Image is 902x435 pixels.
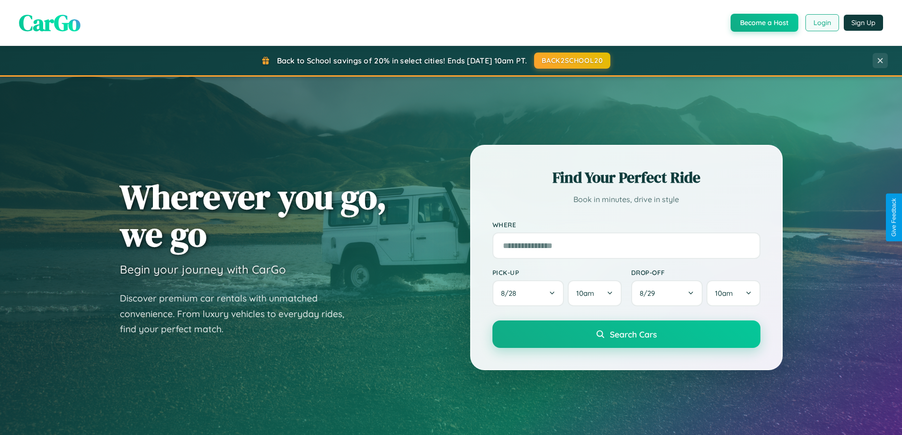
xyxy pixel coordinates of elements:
p: Book in minutes, drive in style [492,193,760,206]
span: 8 / 29 [640,289,660,298]
button: 10am [568,280,621,306]
span: 10am [715,289,733,298]
span: 10am [576,289,594,298]
label: Where [492,221,760,229]
label: Pick-up [492,268,622,276]
span: 8 / 28 [501,289,521,298]
button: 8/29 [631,280,703,306]
div: Give Feedback [891,198,897,237]
h2: Find Your Perfect Ride [492,167,760,188]
button: 8/28 [492,280,564,306]
h1: Wherever you go, we go [120,178,387,253]
button: Become a Host [731,14,798,32]
span: CarGo [19,7,80,38]
button: Sign Up [844,15,883,31]
span: Search Cars [610,329,657,339]
button: 10am [706,280,760,306]
h3: Begin your journey with CarGo [120,262,286,276]
p: Discover premium car rentals with unmatched convenience. From luxury vehicles to everyday rides, ... [120,291,357,337]
button: Search Cars [492,320,760,348]
button: BACK2SCHOOL20 [534,53,610,69]
button: Login [805,14,839,31]
label: Drop-off [631,268,760,276]
span: Back to School savings of 20% in select cities! Ends [DATE] 10am PT. [277,56,527,65]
